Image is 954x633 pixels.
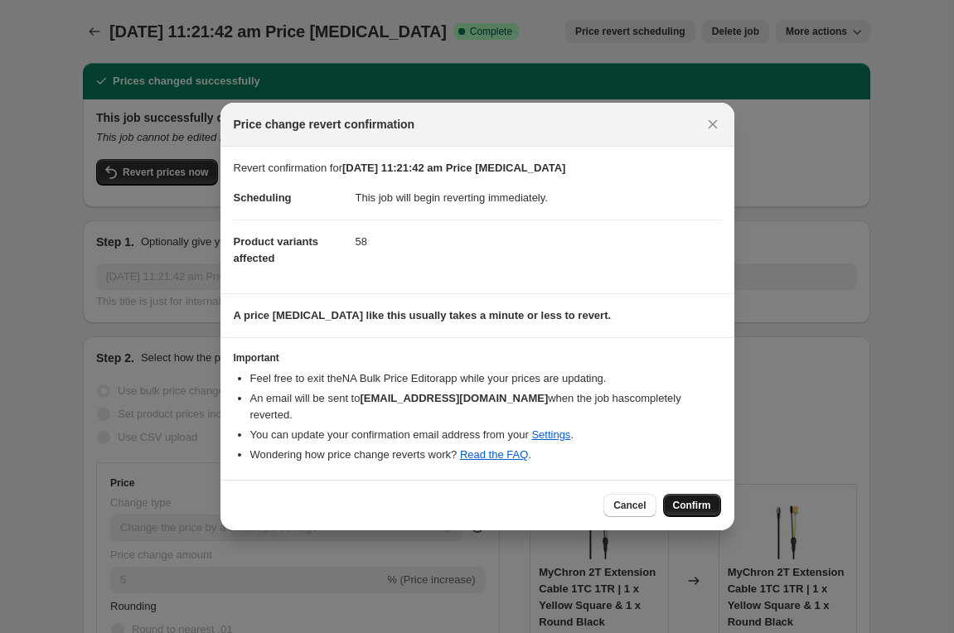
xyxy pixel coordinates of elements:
[234,116,415,133] span: Price change revert confirmation
[460,448,528,461] a: Read the FAQ
[234,191,292,204] span: Scheduling
[673,499,711,512] span: Confirm
[356,220,721,263] dd: 58
[234,235,319,264] span: Product variants affected
[234,309,612,321] b: A price [MEDICAL_DATA] like this usually takes a minute or less to revert.
[701,113,724,136] button: Close
[531,428,570,441] a: Settings
[342,162,565,174] b: [DATE] 11:21:42 am Price [MEDICAL_DATA]
[663,494,721,517] button: Confirm
[613,499,646,512] span: Cancel
[250,390,721,423] li: An email will be sent to when the job has completely reverted .
[250,447,721,463] li: Wondering how price change reverts work? .
[360,392,548,404] b: [EMAIL_ADDRESS][DOMAIN_NAME]
[250,370,721,387] li: Feel free to exit the NA Bulk Price Editor app while your prices are updating.
[234,351,721,365] h3: Important
[603,494,656,517] button: Cancel
[234,160,721,176] p: Revert confirmation for
[250,427,721,443] li: You can update your confirmation email address from your .
[356,176,721,220] dd: This job will begin reverting immediately.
